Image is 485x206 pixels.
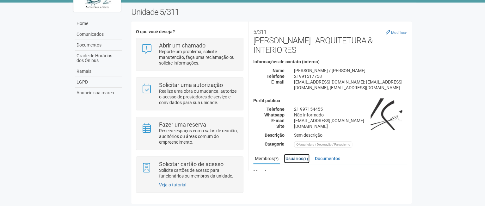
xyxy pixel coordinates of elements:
h2: Unidade 5/311 [131,7,412,17]
strong: Abrir um chamado [159,42,206,49]
div: Arquitetura / Decoração / Paisagismo [294,141,352,147]
small: 5/311 [253,29,267,35]
a: Comunicados [75,29,122,40]
p: Realize uma obra ou mudança, autorize o acesso de prestadores de serviço e convidados para sua un... [159,88,238,105]
h4: Informações de contato (interno) [253,59,407,64]
strong: Categoria [265,141,285,147]
a: LGPD [75,77,122,88]
strong: Nome [273,68,285,73]
a: Home [75,18,122,29]
a: Grade de Horários dos Ônibus [75,51,122,66]
div: 21991517758 [289,73,412,79]
a: Usuários(1) [284,154,310,163]
img: business.png [371,98,402,130]
a: Abrir um chamado Reporte um problema, solicite manutenção, faça uma reclamação ou solicite inform... [141,43,238,66]
strong: Telefone [267,74,285,79]
a: Solicitar uma autorização Realize uma obra ou mudança, autorize o acesso de prestadores de serviç... [141,82,238,105]
a: Documentos [313,154,342,163]
div: [DOMAIN_NAME] [289,123,412,129]
strong: Whatsapp [264,112,285,117]
a: Documentos [75,40,122,51]
div: 21 997154455 [289,106,412,112]
strong: E-mail [271,118,285,123]
a: Membros(7) [253,154,280,164]
div: [EMAIL_ADDRESS][DOMAIN_NAME] [289,118,412,123]
h4: Perfil público [253,98,407,103]
strong: Solicitar uma autorização [159,82,223,88]
strong: Solicitar cartão de acesso [159,161,224,167]
a: Solicitar cartão de acesso Solicite cartões de acesso para funcionários ou membros da unidade. [141,161,238,179]
strong: Descrição [265,133,285,138]
strong: Telefone [267,107,285,112]
p: Solicite cartões de acesso para funcionários ou membros da unidade. [159,167,238,179]
h4: O que você deseja? [136,29,243,34]
h2: [PERSON_NAME] | ARQUITETURA & INTERIORES [253,26,407,55]
a: Veja o tutorial [159,182,186,187]
p: Reporte um problema, solicite manutenção, faça uma reclamação ou solicite informações. [159,49,238,66]
strong: Site [276,124,285,129]
a: Modificar [386,30,407,35]
small: (7) [274,157,279,161]
p: Reserve espaços como salas de reunião, auditórios ou áreas comum do empreendimento. [159,128,238,145]
div: [PERSON_NAME] / [PERSON_NAME] [289,68,412,73]
small: (1) [303,157,308,161]
strong: Membros [253,169,407,175]
div: [EMAIL_ADDRESS][DOMAIN_NAME]; [EMAIL_ADDRESS][DOMAIN_NAME]; [EMAIL_ADDRESS][DOMAIN_NAME] [289,79,412,91]
div: Não informado [289,112,412,118]
strong: Fazer uma reserva [159,121,206,128]
a: Ramais [75,66,122,77]
strong: E-mail [271,79,285,84]
small: Modificar [391,30,407,35]
a: Fazer uma reserva Reserve espaços como salas de reunião, auditórios ou áreas comum do empreendime... [141,122,238,145]
a: Anuncie sua marca [75,88,122,98]
div: Sem descrição [289,132,412,138]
